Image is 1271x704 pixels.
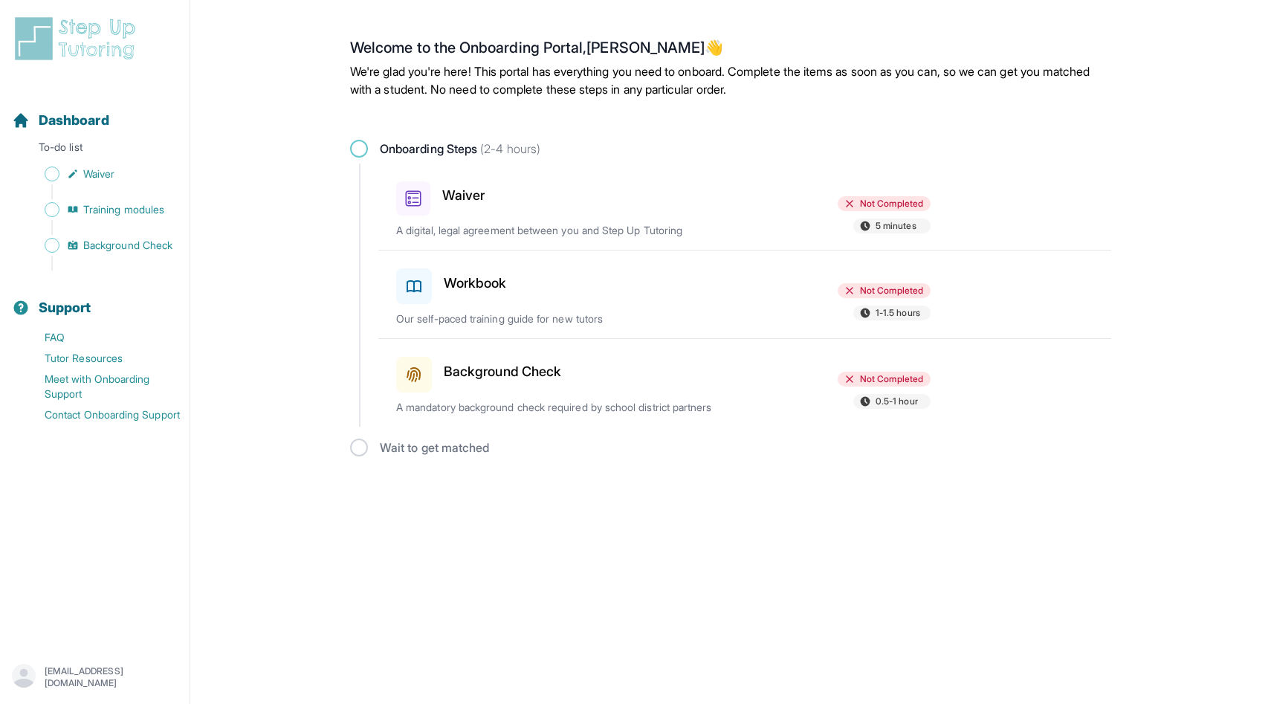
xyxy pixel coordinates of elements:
[6,86,184,137] button: Dashboard
[876,395,918,407] span: 0.5-1 hour
[860,373,923,385] span: Not Completed
[350,39,1111,62] h2: Welcome to the Onboarding Portal, [PERSON_NAME] 👋
[378,164,1111,250] a: WaiverNot Completed5 minutesA digital, legal agreement between you and Step Up Tutoring
[876,307,920,319] span: 1-1.5 hours
[396,311,744,326] p: Our self-paced training guide for new tutors
[378,339,1111,427] a: Background CheckNot Completed0.5-1 hourA mandatory background check required by school district p...
[12,348,190,369] a: Tutor Resources
[12,664,178,691] button: [EMAIL_ADDRESS][DOMAIN_NAME]
[39,297,91,318] span: Support
[442,185,485,206] h3: Waiver
[444,273,507,294] h3: Workbook
[12,235,190,256] a: Background Check
[83,238,172,253] span: Background Check
[45,665,178,689] p: [EMAIL_ADDRESS][DOMAIN_NAME]
[860,285,923,297] span: Not Completed
[12,15,144,62] img: logo
[350,62,1111,98] p: We're glad you're here! This portal has everything you need to onboard. Complete the items as soo...
[380,140,540,158] span: Onboarding Steps
[12,199,190,220] a: Training modules
[12,327,190,348] a: FAQ
[12,369,190,404] a: Meet with Onboarding Support
[39,110,109,131] span: Dashboard
[12,110,109,131] a: Dashboard
[444,361,561,382] h3: Background Check
[378,251,1111,338] a: WorkbookNot Completed1-1.5 hoursOur self-paced training guide for new tutors
[876,220,916,232] span: 5 minutes
[83,167,114,181] span: Waiver
[6,140,184,161] p: To-do list
[83,202,164,217] span: Training modules
[6,274,184,324] button: Support
[477,141,540,156] span: (2-4 hours)
[396,400,744,415] p: A mandatory background check required by school district partners
[12,164,190,184] a: Waiver
[860,198,923,210] span: Not Completed
[12,404,190,425] a: Contact Onboarding Support
[396,223,744,238] p: A digital, legal agreement between you and Step Up Tutoring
